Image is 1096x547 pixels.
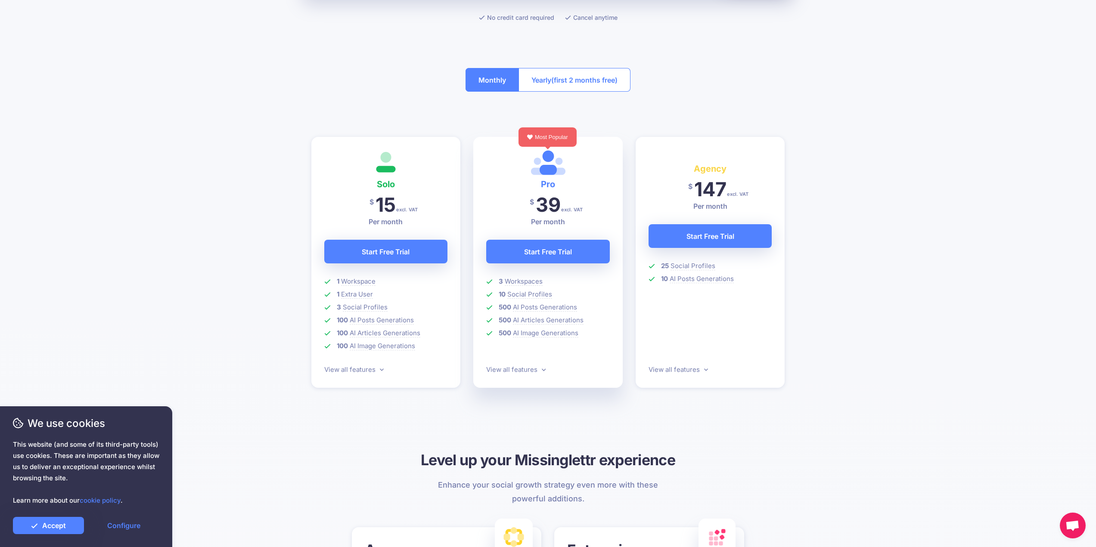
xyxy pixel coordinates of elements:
[507,290,552,299] span: Social Profiles
[536,193,561,216] span: 39
[649,201,772,211] p: Per month
[519,68,630,92] button: Yearly(first 2 months free)
[324,365,384,374] a: View all features
[670,275,734,283] span: AI Posts Generations
[13,416,159,431] span: We use cookies
[499,303,511,311] b: 500
[561,207,583,212] span: excl. VAT
[337,290,339,298] b: 1
[513,316,584,324] span: AI Articles Generations
[324,216,448,227] p: Per month
[479,12,554,23] li: No credit card required
[530,192,534,212] span: $
[499,277,503,285] b: 3
[376,193,396,216] span: 15
[671,262,715,270] span: Social Profiles
[649,162,772,176] h4: Agency
[80,496,121,504] a: cookie policy
[1060,513,1086,538] a: Open chat
[486,365,546,374] a: View all features
[649,365,708,374] a: View all features
[337,316,348,324] b: 100
[505,277,543,286] span: Workspaces
[350,342,415,350] span: AI Image Generations
[661,262,669,270] b: 25
[343,303,388,312] span: Social Profiles
[13,439,159,506] span: This website (and some of its third-party tools) use cookies. These are important as they allow u...
[396,207,418,212] span: excl. VAT
[13,517,84,534] a: Accept
[337,342,348,350] b: 100
[466,68,519,92] button: Monthly
[350,329,420,337] span: AI Articles Generations
[513,303,577,312] span: AI Posts Generations
[499,316,511,324] b: 500
[311,450,785,470] h3: Level up your Missinglettr experience
[486,177,610,191] h4: Pro
[486,240,610,263] a: Start Free Trial
[324,240,448,263] a: Start Free Trial
[88,517,159,534] a: Configure
[499,329,511,337] b: 500
[369,192,374,212] span: $
[565,12,618,23] li: Cancel anytime
[551,73,618,87] span: (first 2 months free)
[513,329,578,337] span: AI Image Generations
[499,290,506,298] b: 10
[341,290,373,299] span: Extra User
[688,177,692,196] span: $
[727,192,748,197] span: excl. VAT
[661,275,668,283] b: 10
[324,177,448,191] h4: Solo
[649,224,772,248] a: Start Free Trial
[350,316,414,324] span: AI Posts Generations
[519,127,577,147] div: Most Popular
[433,478,663,506] p: Enhance your social growth strategy even more with these powerful additions.
[694,177,727,201] span: 147
[486,216,610,227] p: Per month
[337,303,341,311] b: 3
[337,329,348,337] b: 100
[337,277,339,285] b: 1
[341,277,376,286] span: Workspace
